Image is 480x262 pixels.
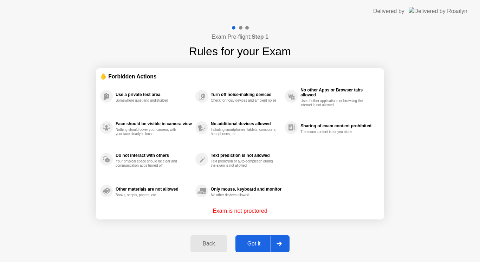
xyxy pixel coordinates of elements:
div: ✋ Forbidden Actions [100,72,380,81]
div: Delivered by [373,7,404,15]
div: Text prediction is not allowed [211,153,281,158]
div: No additional devices allowed [211,121,281,126]
div: Books, scripts, papers, etc [116,193,182,197]
div: Other materials are not allowed [116,187,192,192]
div: Use a private test area [116,92,192,97]
div: Text prediction or auto-completion during the exam is not allowed [211,159,277,168]
div: Check for noisy devices and ambient noise [211,98,277,103]
div: The exam content is for you alone [300,130,367,134]
div: No other devices allowed [211,193,277,197]
button: Got it [235,235,290,252]
div: Sharing of exam content prohibited [300,123,376,128]
div: Somewhere quiet and undisturbed [116,98,182,103]
img: Delivered by Rosalyn [409,7,467,15]
div: Back [193,241,225,247]
div: Use of other applications or browsing the internet is not allowed [300,99,367,107]
h4: Exam Pre-flight: [212,33,268,41]
div: Including smartphones, tablets, computers, headphones, etc. [211,128,277,136]
div: Got it [238,241,271,247]
div: Do not interact with others [116,153,192,158]
button: Back [190,235,227,252]
p: Exam is not proctored [213,207,267,215]
div: Nothing should cover your camera, with your face clearly in focus [116,128,182,136]
div: Turn off noise-making devices [211,92,281,97]
b: Step 1 [252,34,268,40]
div: Your physical space should be clear and communication apps turned off [116,159,182,168]
div: Face should be visible in camera view [116,121,192,126]
div: No other Apps or Browser tabs allowed [300,88,376,97]
div: Only mouse, keyboard and monitor [211,187,281,192]
h1: Rules for your Exam [189,43,291,60]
